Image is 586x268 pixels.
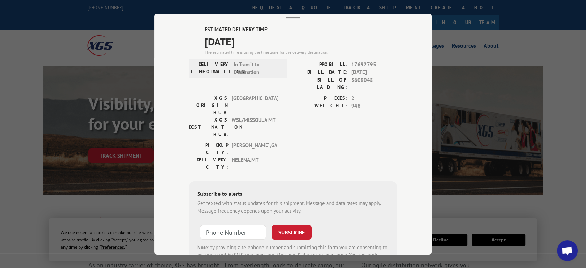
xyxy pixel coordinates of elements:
label: PIECES: [293,94,348,102]
span: In Transit to Destination [234,60,281,76]
div: The estimated time is using the time zone for the delivery destination. [205,49,397,55]
label: PROBILL: [293,60,348,68]
label: DELIVERY CITY: [189,156,228,170]
span: [DATE] [205,33,397,49]
button: SUBSCRIBE [272,225,312,239]
span: 5609048 [351,76,397,91]
div: Get texted with status updates for this shipment. Message and data rates may apply. Message frequ... [197,199,389,215]
span: 2 [351,94,397,102]
label: DELIVERY INFORMATION: [191,60,230,76]
label: BILL OF LADING: [293,76,348,91]
label: BILL DATE: [293,68,348,76]
label: XGS ORIGIN HUB: [189,94,228,116]
span: HELENA , MT [232,156,278,170]
span: WSL/MISSOULA MT [232,116,278,138]
span: 17692795 [351,60,397,68]
label: ESTIMATED DELIVERY TIME: [205,26,397,34]
span: 948 [351,102,397,110]
strong: Note: [197,244,209,250]
span: [PERSON_NAME] , GA [232,141,278,156]
input: Phone Number [200,225,266,239]
div: by providing a telephone number and submitting this form you are consenting to be contacted by SM... [197,243,389,267]
div: Subscribe to alerts [197,189,389,199]
label: WEIGHT: [293,102,348,110]
span: [DATE] [351,68,397,76]
span: [GEOGRAPHIC_DATA] [232,94,278,116]
label: XGS DESTINATION HUB: [189,116,228,138]
div: Open chat [557,240,578,261]
label: PICKUP CITY: [189,141,228,156]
